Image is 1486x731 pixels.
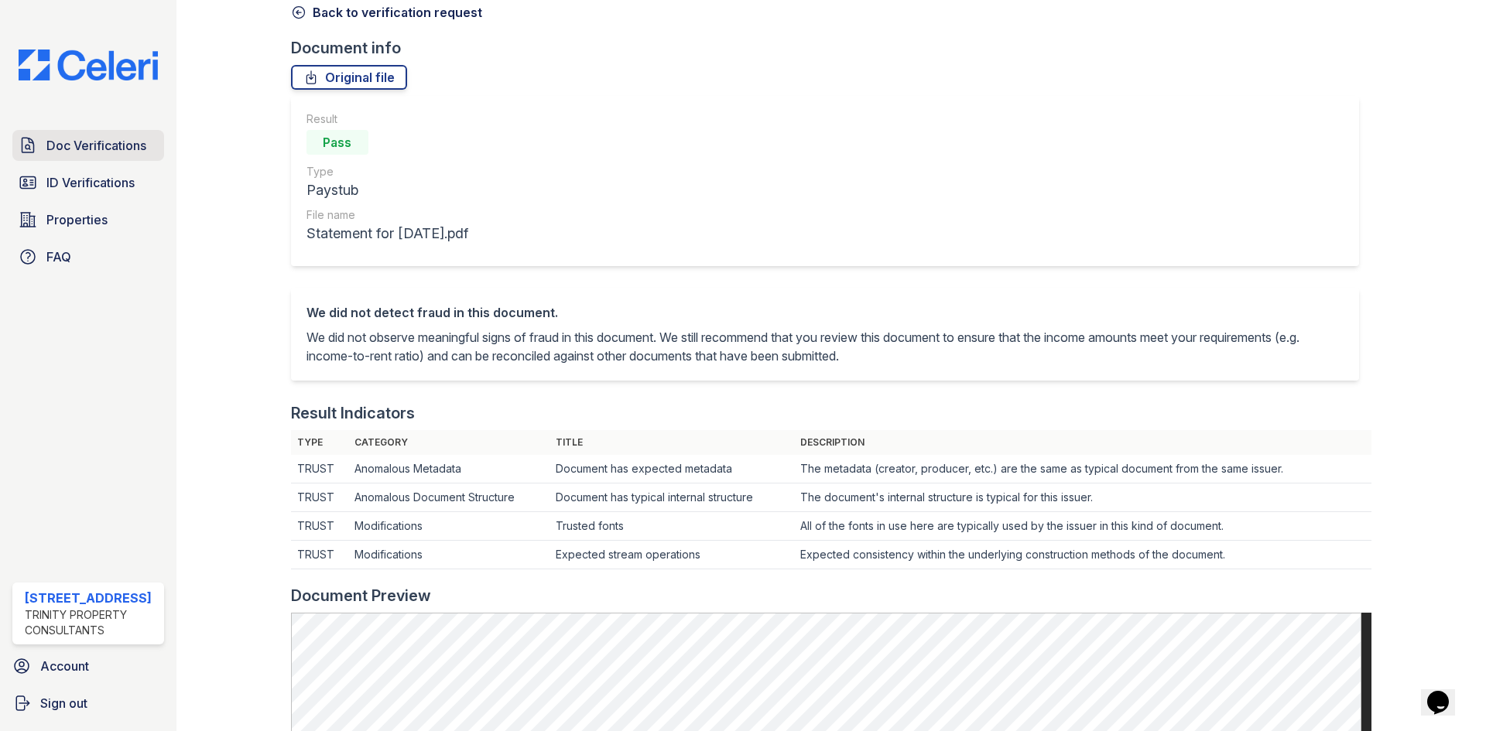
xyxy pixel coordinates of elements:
[46,173,135,192] span: ID Verifications
[46,248,71,266] span: FAQ
[291,585,431,606] div: Document Preview
[12,167,164,198] a: ID Verifications
[348,541,550,569] td: Modifications
[794,512,1371,541] td: All of the fonts in use here are typically used by the issuer in this kind of document.
[25,589,158,607] div: [STREET_ADDRESS]
[306,179,468,201] div: Paystub
[794,430,1371,455] th: Description
[12,241,164,272] a: FAQ
[291,483,349,512] td: TRUST
[794,483,1371,512] td: The document's internal structure is typical for this issuer.
[306,111,468,127] div: Result
[794,455,1371,483] td: The metadata (creator, producer, etc.) are the same as typical document from the same issuer.
[291,3,482,22] a: Back to verification request
[348,512,550,541] td: Modifications
[40,694,87,712] span: Sign out
[348,430,550,455] th: Category
[6,688,170,719] a: Sign out
[12,204,164,235] a: Properties
[12,130,164,161] a: Doc Verifications
[306,328,1344,365] p: We did not observe meaningful signs of fraud in this document. We still recommend that you review...
[348,483,550,512] td: Anomalous Document Structure
[6,651,170,681] a: Account
[291,541,349,569] td: TRUST
[348,455,550,483] td: Anomalous Metadata
[306,164,468,179] div: Type
[6,50,170,80] img: CE_Logo_Blue-a8612792a0a2168367f1c8372b55b34899dd931a85d93a1a3d3e32e68fde9ad4.png
[291,455,349,483] td: TRUST
[550,430,794,455] th: Title
[46,210,108,229] span: Properties
[291,402,415,424] div: Result Indicators
[306,303,1344,322] div: We did not detect fraud in this document.
[291,512,349,541] td: TRUST
[550,541,794,569] td: Expected stream operations
[25,607,158,638] div: Trinity Property Consultants
[291,430,349,455] th: Type
[1421,669,1471,716] iframe: chat widget
[794,541,1371,569] td: Expected consistency within the underlying construction methods of the document.
[40,657,89,675] span: Account
[306,223,468,244] div: Statement for [DATE].pdf
[306,207,468,223] div: File name
[550,455,794,483] td: Document has expected metadata
[306,130,368,155] div: Pass
[291,37,1371,59] div: Document info
[291,65,407,90] a: Original file
[550,512,794,541] td: Trusted fonts
[550,483,794,512] td: Document has typical internal structure
[46,136,146,155] span: Doc Verifications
